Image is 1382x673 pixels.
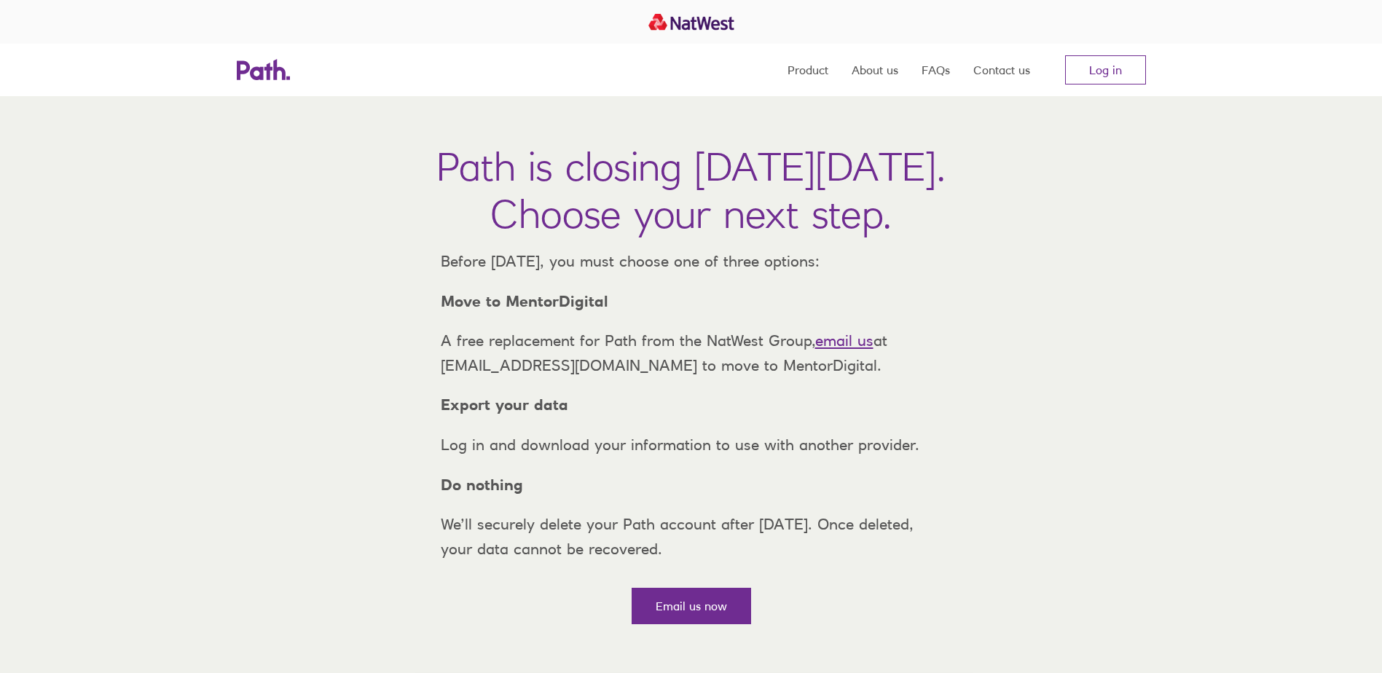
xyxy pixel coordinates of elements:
[632,588,751,624] a: Email us now
[441,292,608,310] strong: Move to MentorDigital
[429,433,954,457] p: Log in and download your information to use with another provider.
[815,331,873,350] a: email us
[436,143,946,237] h1: Path is closing [DATE][DATE]. Choose your next step.
[441,476,523,494] strong: Do nothing
[973,44,1030,96] a: Contact us
[429,249,954,274] p: Before [DATE], you must choose one of three options:
[441,395,568,414] strong: Export your data
[852,44,898,96] a: About us
[788,44,828,96] a: Product
[429,512,954,561] p: We’ll securely delete your Path account after [DATE]. Once deleted, your data cannot be recovered.
[429,328,954,377] p: A free replacement for Path from the NatWest Group, at [EMAIL_ADDRESS][DOMAIN_NAME] to move to Me...
[1065,55,1146,84] a: Log in
[922,44,950,96] a: FAQs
